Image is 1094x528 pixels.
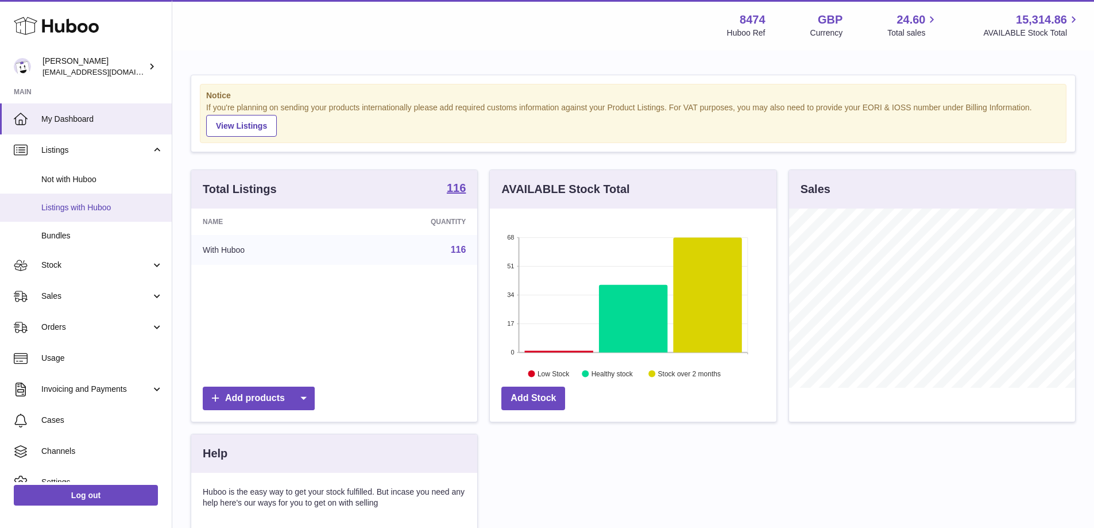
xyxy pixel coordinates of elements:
[203,446,227,461] h3: Help
[658,369,721,377] text: Stock over 2 months
[41,174,163,185] span: Not with Huboo
[501,387,565,410] a: Add Stock
[206,115,277,137] a: View Listings
[41,446,163,457] span: Channels
[818,12,842,28] strong: GBP
[191,235,342,265] td: With Huboo
[41,202,163,213] span: Listings with Huboo
[41,384,151,395] span: Invoicing and Payments
[14,485,158,506] a: Log out
[41,353,163,364] span: Usage
[983,28,1080,38] span: AVAILABLE Stock Total
[42,56,146,78] div: [PERSON_NAME]
[501,182,629,197] h3: AVAILABLE Stock Total
[206,90,1060,101] strong: Notice
[41,145,151,156] span: Listings
[342,209,477,235] th: Quantity
[887,12,938,38] a: 24.60 Total sales
[203,487,466,508] p: Huboo is the easy way to get your stock fulfilled. But incase you need any help here's our ways f...
[511,349,515,356] text: 0
[983,12,1080,38] a: 15,314.86 AVAILABLE Stock Total
[41,230,163,241] span: Bundles
[538,369,570,377] text: Low Stock
[41,415,163,426] span: Cases
[41,291,151,302] span: Sales
[508,263,515,269] text: 51
[41,322,151,333] span: Orders
[42,67,169,76] span: [EMAIL_ADDRESS][DOMAIN_NAME]
[191,209,342,235] th: Name
[740,12,766,28] strong: 8474
[206,102,1060,137] div: If you're planning on sending your products internationally please add required customs informati...
[203,387,315,410] a: Add products
[447,182,466,194] strong: 116
[451,245,466,255] a: 116
[810,28,843,38] div: Currency
[41,114,163,125] span: My Dashboard
[727,28,766,38] div: Huboo Ref
[801,182,830,197] h3: Sales
[508,320,515,327] text: 17
[447,182,466,196] a: 116
[41,477,163,488] span: Settings
[203,182,277,197] h3: Total Listings
[508,234,515,241] text: 68
[14,58,31,75] img: internalAdmin-8474@internal.huboo.com
[1016,12,1067,28] span: 15,314.86
[41,260,151,271] span: Stock
[508,291,515,298] text: 34
[896,12,925,28] span: 24.60
[887,28,938,38] span: Total sales
[592,369,633,377] text: Healthy stock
